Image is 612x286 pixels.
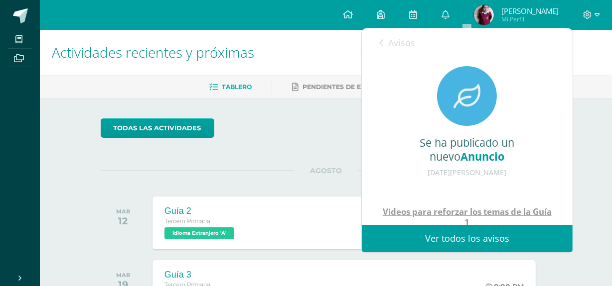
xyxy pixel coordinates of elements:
span: Tercero Primaria [164,218,210,225]
div: MAR [116,272,130,279]
u: Videos para reforzar los temas de la Guía 1 [383,206,552,228]
div: Guía 2 [164,206,237,216]
span: Idioma Extranjero 'A' [164,227,234,239]
span: Anuncio [460,149,504,164]
div: 12 [116,215,130,227]
a: Tablero [209,79,252,95]
span: [PERSON_NAME] [501,6,559,16]
a: todas las Actividades [101,118,214,138]
span: Tablero [222,83,252,91]
a: Ver todos los avisos [362,225,573,252]
span: Mi Perfil [501,15,559,23]
span: Avisos [388,37,415,49]
div: Guía 3 [164,270,237,280]
span: 0 [500,36,505,47]
div: [DATE][PERSON_NAME] [382,169,553,177]
span: Pendientes de entrega [303,83,388,91]
span: Actividades recientes y próximas [52,43,254,62]
img: 724af551d89da14eeeb382ad348dc6d4.png [474,5,494,25]
div: Se ha publicado un nuevo [382,136,553,164]
span: AGOSTO [294,166,358,175]
a: Pendientes de entrega [292,79,388,95]
div: MAR [116,208,130,215]
span: avisos sin leer [500,36,555,47]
